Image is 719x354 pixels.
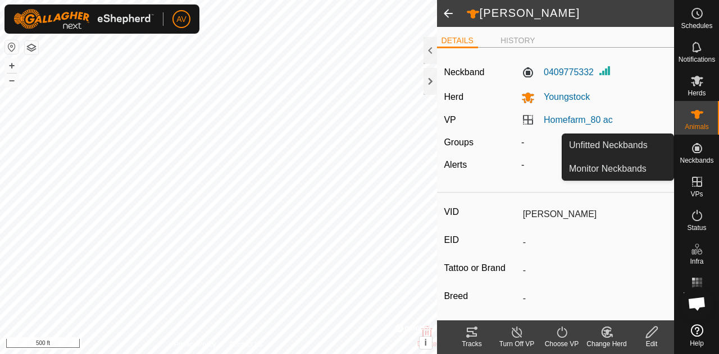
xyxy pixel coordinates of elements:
[229,339,262,350] a: Contact Us
[683,292,711,298] span: Heatmap
[444,205,518,219] label: VID
[444,289,518,304] label: Breed
[681,22,712,29] span: Schedules
[5,40,19,54] button: Reset Map
[690,258,703,265] span: Infra
[690,191,703,197] span: VPs
[517,136,671,149] div: -
[584,339,629,349] div: Change Herd
[629,339,674,349] div: Edit
[680,287,714,320] div: Open chat
[562,158,674,180] a: Monitor Neckbands
[494,339,539,349] div: Turn Off VP
[687,224,706,231] span: Status
[688,90,706,96] span: Herds
[685,123,709,130] span: Animals
[437,35,478,48] li: DETAILS
[517,158,671,172] div: -
[544,115,613,125] a: Homefarm_80 ac
[444,261,518,275] label: Tattoo or Brand
[5,73,19,87] button: –
[5,59,19,72] button: +
[690,340,704,347] span: Help
[535,92,590,102] span: Youngstock
[562,134,674,157] a: Unfitted Neckbands
[444,233,518,247] label: EID
[25,41,38,54] button: Map Layers
[679,56,715,63] span: Notifications
[539,339,584,349] div: Choose VP
[466,6,674,21] h2: [PERSON_NAME]
[449,339,494,349] div: Tracks
[680,157,713,164] span: Neckbands
[521,66,594,79] label: 0409775332
[176,13,186,25] span: AV
[174,339,216,350] a: Privacy Policy
[13,9,154,29] img: Gallagher Logo
[444,137,473,147] label: Groups
[420,337,432,349] button: i
[496,35,540,47] li: HISTORY
[444,317,518,332] label: Stock Class
[569,162,647,176] span: Monitor Neckbands
[598,64,612,77] img: Signal strength
[444,115,456,125] label: VP
[444,160,467,169] label: Alerts
[569,139,648,152] span: Unfitted Neckbands
[444,66,484,79] label: Neckband
[424,338,426,347] span: i
[675,320,719,351] a: Help
[444,92,463,102] label: Herd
